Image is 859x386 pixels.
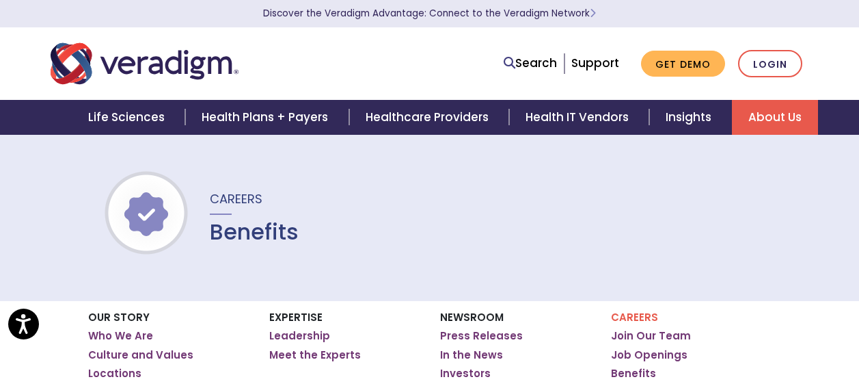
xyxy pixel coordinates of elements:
[88,367,141,381] a: Locations
[440,329,523,343] a: Press Releases
[269,329,330,343] a: Leadership
[51,41,238,86] img: Veradigm logo
[72,100,185,135] a: Life Sciences
[641,51,725,77] a: Get Demo
[88,348,193,362] a: Culture and Values
[88,329,153,343] a: Who We Are
[590,7,596,20] span: Learn More
[649,100,732,135] a: Insights
[210,190,262,207] span: Careers
[504,54,557,73] a: Search
[269,348,361,362] a: Meet the Experts
[440,367,491,381] a: Investors
[185,100,349,135] a: Health Plans + Payers
[611,348,687,362] a: Job Openings
[509,100,649,135] a: Health IT Vendors
[732,100,818,135] a: About Us
[611,329,691,343] a: Join Our Team
[571,55,619,71] a: Support
[349,100,509,135] a: Healthcare Providers
[611,367,656,381] a: Benefits
[440,348,503,362] a: In the News
[263,7,596,20] a: Discover the Veradigm Advantage: Connect to the Veradigm NetworkLearn More
[738,50,802,78] a: Login
[210,219,299,245] h1: Benefits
